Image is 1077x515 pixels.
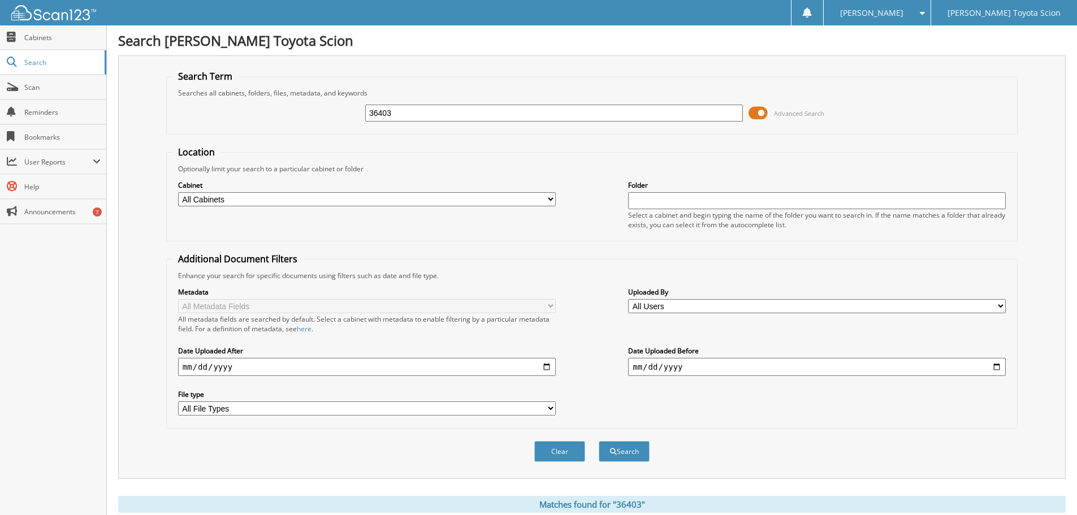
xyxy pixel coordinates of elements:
div: Optionally limit your search to a particular cabinet or folder [172,164,1011,174]
span: User Reports [24,157,93,167]
label: File type [178,390,556,399]
span: Announcements [24,207,101,217]
label: Date Uploaded Before [628,346,1006,356]
legend: Location [172,146,220,158]
span: Advanced Search [774,109,824,118]
span: Reminders [24,107,101,117]
button: Search [599,441,650,462]
div: 7 [93,207,102,217]
span: Cabinets [24,33,101,42]
input: end [628,358,1006,376]
label: Date Uploaded After [178,346,556,356]
legend: Additional Document Filters [172,253,303,265]
span: Help [24,182,101,192]
img: scan123-logo-white.svg [11,5,96,20]
div: Matches found for "36403" [118,496,1066,513]
input: start [178,358,556,376]
label: Folder [628,180,1006,190]
label: Metadata [178,287,556,297]
span: [PERSON_NAME] Toyota Scion [948,10,1061,16]
span: Scan [24,83,101,92]
span: Bookmarks [24,132,101,142]
label: Uploaded By [628,287,1006,297]
div: Searches all cabinets, folders, files, metadata, and keywords [172,88,1011,98]
legend: Search Term [172,70,238,83]
a: here [297,324,312,334]
div: Select a cabinet and begin typing the name of the folder you want to search in. If the name match... [628,210,1006,230]
label: Cabinet [178,180,556,190]
span: [PERSON_NAME] [840,10,903,16]
span: Search [24,58,99,67]
div: All metadata fields are searched by default. Select a cabinet with metadata to enable filtering b... [178,314,556,334]
h1: Search [PERSON_NAME] Toyota Scion [118,31,1066,50]
div: Enhance your search for specific documents using filters such as date and file type. [172,271,1011,280]
button: Clear [534,441,585,462]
